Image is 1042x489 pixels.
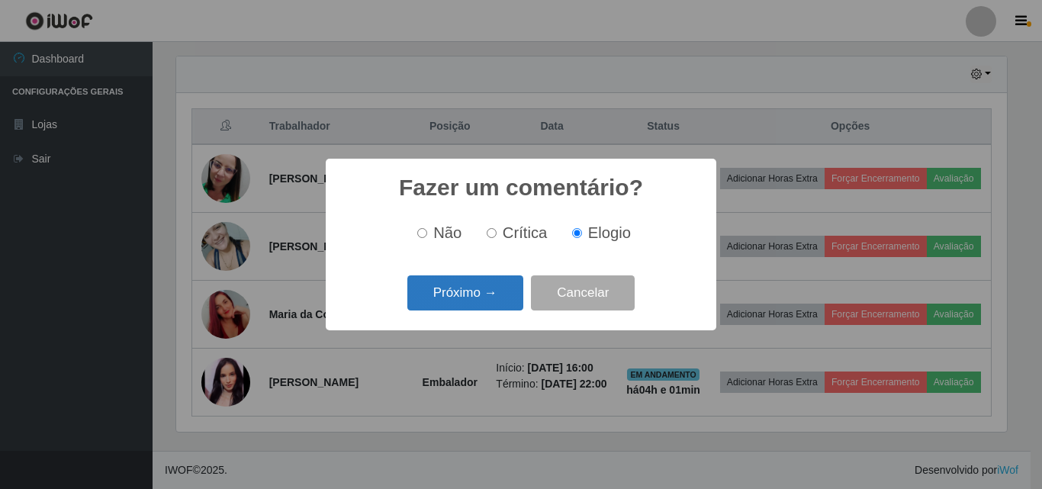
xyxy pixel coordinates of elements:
button: Próximo → [407,275,523,311]
span: Não [433,224,462,241]
input: Crítica [487,228,497,238]
h2: Fazer um comentário? [399,174,643,201]
button: Cancelar [531,275,635,311]
span: Crítica [503,224,548,241]
input: Elogio [572,228,582,238]
span: Elogio [588,224,631,241]
input: Não [417,228,427,238]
